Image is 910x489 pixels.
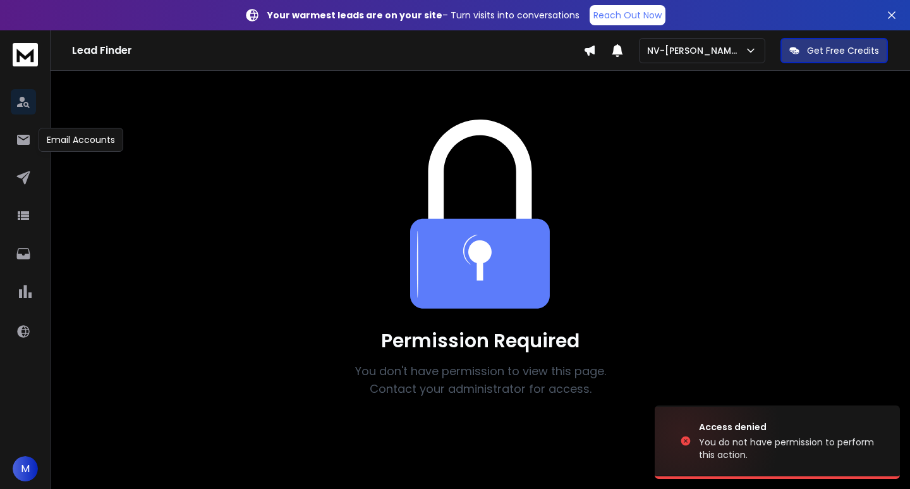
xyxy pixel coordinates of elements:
button: M [13,456,38,481]
h1: Permission Required [339,330,622,352]
div: Access denied [699,421,885,433]
button: Get Free Credits [780,38,888,63]
p: NV-[PERSON_NAME] [647,44,744,57]
div: Email Accounts [39,128,123,152]
img: logo [13,43,38,66]
a: Reach Out Now [590,5,665,25]
p: Get Free Credits [807,44,879,57]
p: – Turn visits into conversations [267,9,579,22]
p: Reach Out Now [593,9,662,22]
div: You do not have permission to perform this action. [699,436,885,461]
img: image [655,407,781,475]
h1: Lead Finder [72,43,583,58]
img: Team collaboration [410,120,550,309]
p: You don't have permission to view this page. Contact your administrator for access. [339,362,622,398]
strong: Your warmest leads are on your site [267,9,442,22]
